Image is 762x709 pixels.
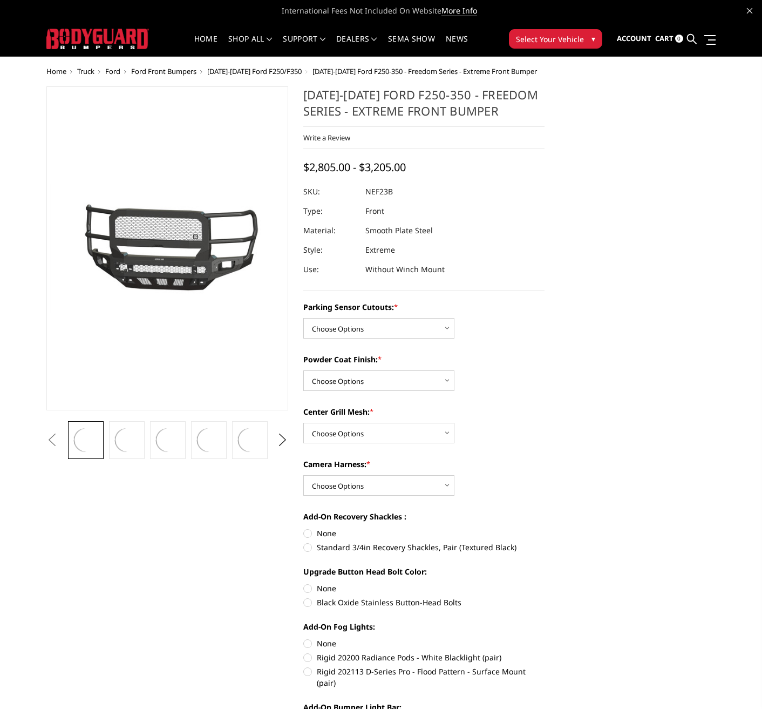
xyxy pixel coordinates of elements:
[446,35,468,56] a: News
[303,638,545,649] label: None
[303,458,545,470] label: Camera Harness:
[303,652,545,663] label: Rigid 20200 Radiance Pods - White Blacklight (pair)
[71,424,100,456] img: 2023-2025 Ford F250-350 - Freedom Series - Extreme Front Bumper
[283,35,325,56] a: Support
[303,133,350,143] a: Write a Review
[303,566,545,577] label: Upgrade Button Head Bolt Color:
[509,29,602,49] button: Select Your Vehicle
[303,160,406,174] span: $2,805.00 - $3,205.00
[235,424,264,456] img: 2023-2025 Ford F250-350 - Freedom Series - Extreme Front Bumper
[516,33,584,45] span: Select Your Vehicle
[312,66,537,76] span: [DATE]-[DATE] Ford F250-350 - Freedom Series - Extreme Front Bumper
[336,35,377,56] a: Dealers
[194,424,223,456] img: 2023-2025 Ford F250-350 - Freedom Series - Extreme Front Bumper
[46,66,66,76] a: Home
[46,86,288,410] a: 2023-2025 Ford F250-350 - Freedom Series - Extreme Front Bumper
[365,221,433,240] dd: Smooth Plate Steel
[655,24,683,53] a: Cart 0
[207,66,302,76] a: [DATE]-[DATE] Ford F250/F350
[153,424,182,456] img: 2023-2025 Ford F250-350 - Freedom Series - Extreme Front Bumper
[44,432,60,448] button: Previous
[303,597,545,608] label: Black Oxide Stainless Button-Head Bolts
[303,583,545,594] label: None
[303,511,545,522] label: Add-On Recovery Shackles :
[365,260,445,279] dd: Without Winch Mount
[303,406,545,417] label: Center Grill Mesh:
[365,182,393,201] dd: NEF23B
[274,432,290,448] button: Next
[303,621,545,632] label: Add-On Fog Lights:
[112,424,141,456] img: 2023-2025 Ford F250-350 - Freedom Series - Extreme Front Bumper
[303,542,545,553] label: Standard 3/4in Recovery Shackles, Pair (Textured Black)
[303,301,545,313] label: Parking Sensor Cutouts:
[303,182,357,201] dt: SKU:
[675,35,683,43] span: 0
[228,35,272,56] a: shop all
[50,184,285,313] img: 2023-2025 Ford F250-350 - Freedom Series - Extreme Front Bumper
[131,66,196,76] a: Ford Front Bumpers
[365,240,395,260] dd: Extreme
[441,5,477,16] a: More Info
[303,240,357,260] dt: Style:
[105,66,120,76] a: Ford
[303,221,357,240] dt: Material:
[591,33,595,44] span: ▾
[617,33,651,43] span: Account
[303,666,545,688] label: Rigid 202113 D-Series Pro - Flood Pattern - Surface Mount (pair)
[46,29,149,49] img: BODYGUARD BUMPERS
[77,66,94,76] a: Truck
[303,201,357,221] dt: Type:
[655,33,673,43] span: Cart
[617,24,651,53] a: Account
[365,201,384,221] dd: Front
[194,35,217,56] a: Home
[303,528,545,539] label: None
[388,35,435,56] a: SEMA Show
[303,260,357,279] dt: Use:
[303,354,545,365] label: Powder Coat Finish:
[303,86,545,127] h1: [DATE]-[DATE] Ford F250-350 - Freedom Series - Extreme Front Bumper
